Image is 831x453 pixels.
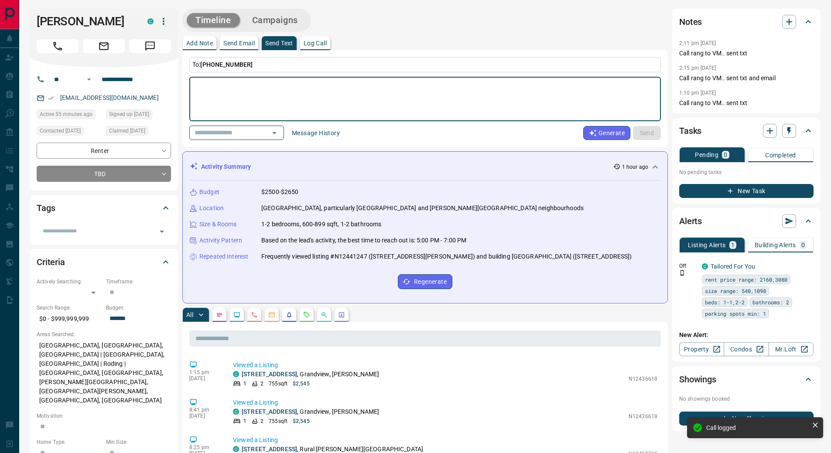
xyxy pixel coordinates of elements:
[769,342,814,356] a: Mr.Loft
[679,65,716,71] p: 2:15 pm [DATE]
[269,380,287,388] p: 755 sqft
[199,252,248,261] p: Repeated Interest
[304,40,327,46] p: Log Call
[801,242,805,248] p: 0
[156,225,168,238] button: Open
[37,438,102,446] p: Home Type:
[147,18,154,24] div: condos.ca
[233,311,240,318] svg: Lead Browsing Activity
[189,413,220,419] p: [DATE]
[233,361,657,370] p: Viewed a Listing
[189,57,661,72] p: To:
[223,40,255,46] p: Send Email
[724,152,727,158] p: 0
[48,95,54,101] svg: Email Verified
[583,126,630,140] button: Generate
[40,110,92,119] span: Active 55 minutes ago
[199,236,242,245] p: Activity Pattern
[109,110,149,119] span: Signed up [DATE]
[106,109,171,122] div: Sun Jun 10 2018
[398,274,452,289] button: Regenerate
[37,126,102,138] div: Thu Oct 09 2025
[200,61,253,68] span: [PHONE_NUMBER]
[679,74,814,83] p: Call rang to VM.. sent txt and email
[679,330,814,340] p: New Alert:
[260,417,263,425] p: 2
[679,214,702,228] h2: Alerts
[688,242,726,248] p: Listing Alerts
[242,407,380,416] p: , Grandview, [PERSON_NAME]
[242,370,380,379] p: , Grandview, [PERSON_NAME]
[189,369,220,375] p: 1:15 pm
[755,242,796,248] p: Building Alerts
[106,438,171,446] p: Min Size:
[189,407,220,413] p: 8:41 pm
[243,13,307,27] button: Campaigns
[187,13,240,27] button: Timeline
[268,127,280,139] button: Open
[233,436,657,445] p: Viewed a Listing
[731,242,735,248] p: 1
[37,412,171,420] p: Motivation:
[251,311,258,318] svg: Calls
[37,304,102,312] p: Search Range:
[679,40,716,46] p: 2:11 pm [DATE]
[37,14,134,28] h1: [PERSON_NAME]
[84,74,94,85] button: Open
[679,262,697,270] p: Off
[293,417,310,425] p: $2,545
[37,252,171,272] div: Criteria
[268,311,275,318] svg: Emails
[260,380,263,388] p: 2
[679,124,701,138] h2: Tasks
[233,398,657,407] p: Viewed a Listing
[37,330,171,338] p: Areas Searched:
[106,126,171,138] div: Tue Oct 07 2025
[243,417,246,425] p: 1
[37,338,171,408] p: [GEOGRAPHIC_DATA], [GEOGRAPHIC_DATA], [GEOGRAPHIC_DATA] | [GEOGRAPHIC_DATA], [GEOGRAPHIC_DATA] | ...
[37,255,65,269] h2: Criteria
[752,298,789,307] span: bathrooms: 2
[261,252,632,261] p: Frequently viewed listing #N12441247 ([STREET_ADDRESS][PERSON_NAME]) and building [GEOGRAPHIC_DAT...
[261,187,298,197] p: $2500-$2650
[40,126,81,135] span: Contacted [DATE]
[190,159,660,175] div: Activity Summary1 hour ago
[265,40,293,46] p: Send Text
[261,220,381,229] p: 1-2 bedrooms, 600-899 sqft, 1-2 bathrooms
[622,163,648,171] p: 1 hour ago
[37,143,171,159] div: Renter
[679,49,814,58] p: Call rang to VM.. sent txt
[129,39,171,53] span: Message
[679,166,814,179] p: No pending tasks
[679,211,814,232] div: Alerts
[106,304,171,312] p: Budget:
[765,152,796,158] p: Completed
[233,371,239,377] div: condos.ca
[37,198,171,218] div: Tags
[37,39,79,53] span: Call
[711,263,755,270] a: Tailored For You
[679,342,724,356] a: Property
[261,204,584,213] p: [GEOGRAPHIC_DATA], particularly [GEOGRAPHIC_DATA] and [PERSON_NAME][GEOGRAPHIC_DATA] neighbourhoods
[679,99,814,108] p: Call rang to VM.. sent txt
[679,184,814,198] button: New Task
[293,380,310,388] p: $2,545
[37,166,171,182] div: TBD
[679,369,814,390] div: Showings
[679,395,814,403] p: No showings booked
[679,270,685,276] svg: Push Notification Only
[233,446,239,452] div: condos.ca
[199,187,219,197] p: Budget
[303,311,310,318] svg: Requests
[243,380,246,388] p: 1
[37,312,102,326] p: $0 - $999,999,999
[705,286,766,295] span: size range: 540,1098
[338,311,345,318] svg: Agent Actions
[37,201,55,215] h2: Tags
[702,263,708,269] div: condos.ca
[679,11,814,32] div: Notes
[724,342,769,356] a: Condos
[679,372,716,386] h2: Showings
[201,162,251,171] p: Activity Summary
[199,220,237,229] p: Size & Rooms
